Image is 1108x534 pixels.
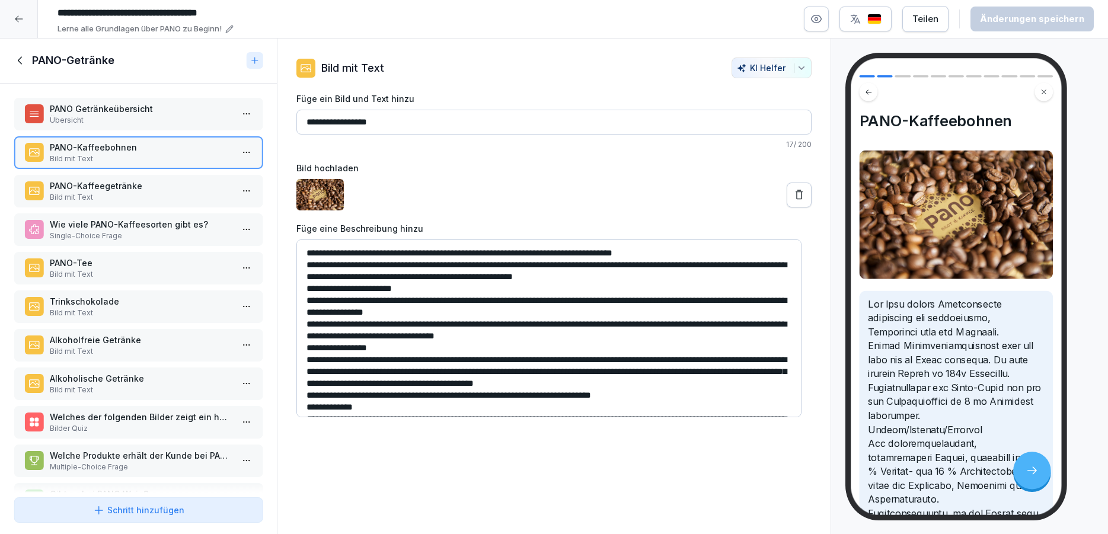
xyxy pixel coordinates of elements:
label: Füge ein Bild und Text hinzu [296,92,812,105]
p: Multiple-Choice Frage [50,462,232,472]
img: de.svg [867,14,882,25]
div: KI Helfer [737,63,806,73]
p: Trinkschokolade [50,295,232,308]
p: PANO Getränkeübersicht [50,103,232,115]
div: Alkoholische GetränkeBild mit Text [14,367,263,400]
div: Alkoholfreie GetränkeBild mit Text [14,329,263,362]
h4: PANO-Kaffeebohnen [859,112,1053,130]
div: PANO-TeeBild mit Text [14,252,263,284]
p: Bild mit Text [50,154,232,164]
p: Wie viele PANO-Kaffeesorten gibt es? [50,218,232,231]
button: Teilen [902,6,949,32]
div: Teilen [912,12,938,25]
label: Bild hochladen [296,162,812,174]
p: Bild mit Text [50,385,232,395]
div: PANO GetränkeübersichtÜbersicht [14,98,263,130]
p: PANO-Kaffeegetränke [50,180,232,192]
p: Bilder Quiz [50,423,232,434]
div: PANO-KaffeegetränkeBild mit Text [14,175,263,207]
p: Single-Choice Frage [50,231,232,241]
h1: PANO-Getränke [32,53,114,68]
p: Lerne alle Grundlagen über PANO zu Beginn! [58,23,222,35]
p: Bild mit Text [50,192,232,203]
img: rpig4is1o9uz45p52x4xjoq1.png [296,179,344,210]
button: Änderungen speichern [970,7,1094,31]
p: Bild mit Text [50,308,232,318]
p: 17 / 200 [296,139,812,150]
div: Welche Produkte erhält der Kunde bei PANO?Multiple-Choice Frage [14,445,263,477]
img: Bild und Text Vorschau [859,151,1053,279]
p: Bild mit Text [50,346,232,357]
div: Welches der folgenden Bilder zeigt ein heißes Brot?Bilder Quiz [14,406,263,439]
p: Welche Produkte erhält der Kunde bei PANO? [50,449,232,462]
div: PANO-KaffeebohnenBild mit Text [14,136,263,169]
button: Schritt hinzufügen [14,497,263,523]
div: Änderungen speichern [980,12,1084,25]
p: PANO-Kaffeebohnen [50,141,232,154]
div: Wie viele PANO-Kaffeesorten gibt es?Single-Choice Frage [14,213,263,246]
p: PANO-Tee [50,257,232,269]
button: KI Helfer [732,57,812,78]
div: Schritt hinzufügen [93,504,184,516]
div: TrinkschokoladeBild mit Text [14,290,263,323]
p: Alkoholfreie Getränke [50,334,232,346]
label: Füge eine Beschreibung hinzu [296,222,812,235]
div: Gibt es bei PANO Wein?Richtig oder Falsch [14,483,263,516]
p: Alkoholische Getränke [50,372,232,385]
p: Übersicht [50,115,232,126]
p: Welches der folgenden Bilder zeigt ein heißes Brot? [50,411,232,423]
p: Bild mit Text [50,269,232,280]
p: Bild mit Text [321,60,384,76]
